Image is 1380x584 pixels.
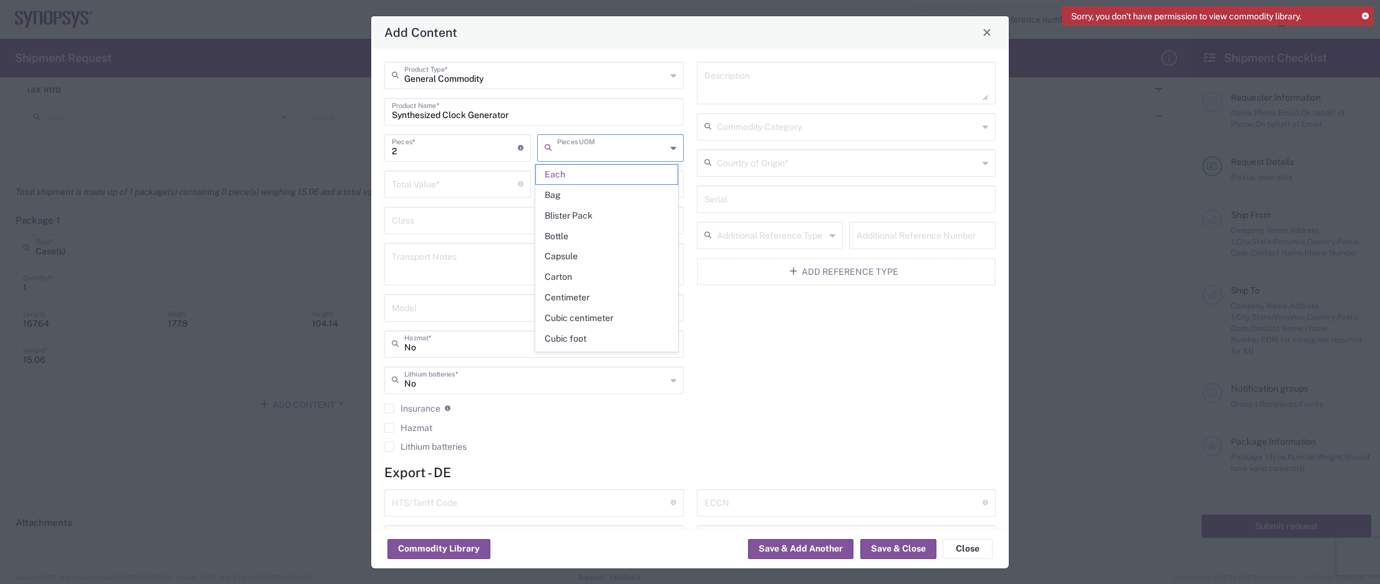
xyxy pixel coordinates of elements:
button: Close [943,539,993,559]
span: Bag [536,186,678,205]
label: Hazmat [384,423,432,433]
span: Cubic foot [536,329,678,349]
span: Cubic meter [536,349,678,369]
span: Bottle [536,227,678,246]
button: Save & Close [860,539,936,559]
span: Sorry, you don't have permission to view commodity library. [1071,11,1301,22]
h4: Add Content [384,23,457,41]
button: Add Reference Type [697,258,996,285]
h4: Export - DE [384,465,996,480]
span: Capsule [536,247,678,266]
label: Insurance [384,403,440,413]
span: Cubic centimeter [536,309,678,328]
button: Save & Add Another [748,539,853,559]
span: Centimeter [536,288,678,307]
span: Carton [536,267,678,287]
button: Close [978,24,996,41]
span: Blister Pack [536,206,678,225]
button: Commodity Library [387,539,490,559]
span: Each [536,165,678,184]
label: Lithium batteries [384,442,467,452]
